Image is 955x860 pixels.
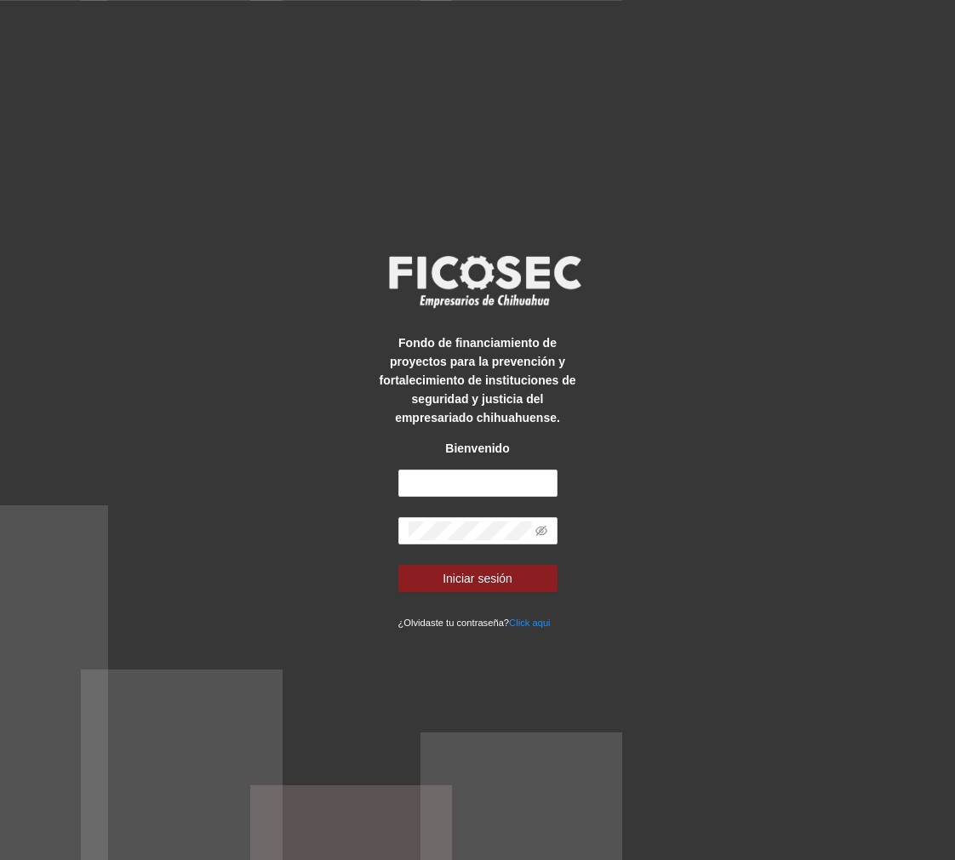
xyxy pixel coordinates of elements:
span: eye-invisible [535,525,547,537]
button: Iniciar sesión [398,565,558,592]
small: ¿Olvidaste tu contraseña? [398,618,551,628]
span: Iniciar sesión [443,569,512,588]
strong: Bienvenido [445,441,509,455]
a: Click aqui [509,618,551,628]
strong: Fondo de financiamiento de proyectos para la prevención y fortalecimiento de instituciones de seg... [379,336,575,424]
img: logo [378,250,591,313]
